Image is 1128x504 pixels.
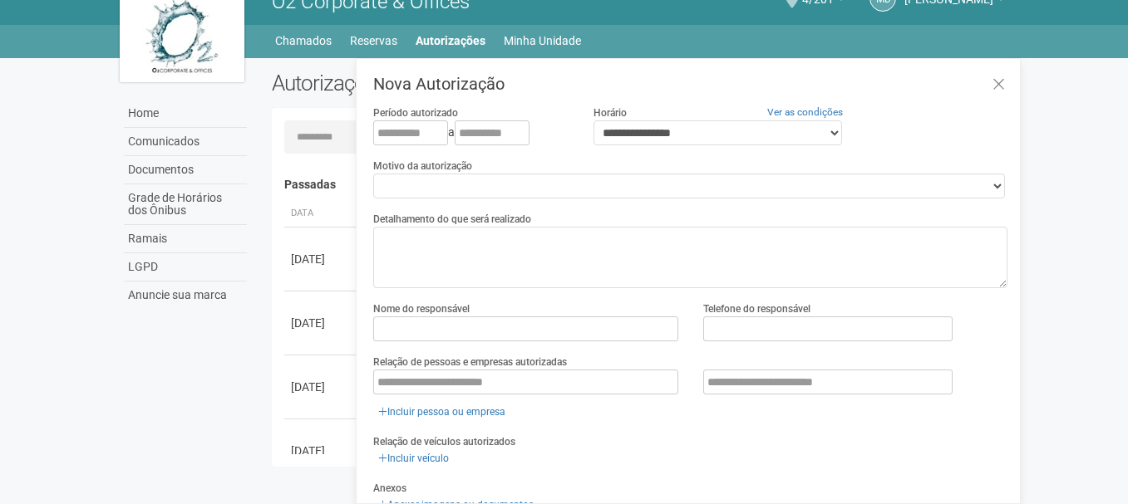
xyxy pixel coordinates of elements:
a: Anuncie sua marca [124,281,247,309]
h4: Passadas [284,179,997,191]
label: Nome do responsável [373,301,470,316]
th: Data [284,200,359,228]
a: Grade de Horários dos Ônibus [124,184,247,225]
a: Documentos [124,156,247,184]
label: Telefone do responsável [703,301,810,316]
a: Home [124,100,247,128]
h3: Nova Autorização [373,76,1007,92]
a: Autorizações [416,29,485,52]
label: Anexos [373,481,406,496]
div: a [373,120,568,145]
a: Ver as condições [767,106,843,118]
div: [DATE] [291,379,352,395]
label: Detalhamento do que será realizado [373,212,531,227]
div: [DATE] [291,315,352,331]
label: Motivo da autorização [373,159,472,174]
div: [DATE] [291,443,352,459]
a: Ramais [124,225,247,253]
a: Minha Unidade [504,29,581,52]
label: Período autorizado [373,105,458,120]
label: Horário [594,105,627,120]
a: Incluir veículo [373,449,454,467]
a: Incluir pessoa ou empresa [373,403,510,421]
label: Relação de pessoas e empresas autorizadas [373,355,567,369]
h2: Autorizações [272,71,628,95]
a: Reservas [350,29,397,52]
a: Chamados [275,29,332,52]
a: Comunicados [124,128,247,156]
label: Relação de veículos autorizados [373,434,515,449]
a: LGPD [124,253,247,281]
div: [DATE] [291,251,352,267]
